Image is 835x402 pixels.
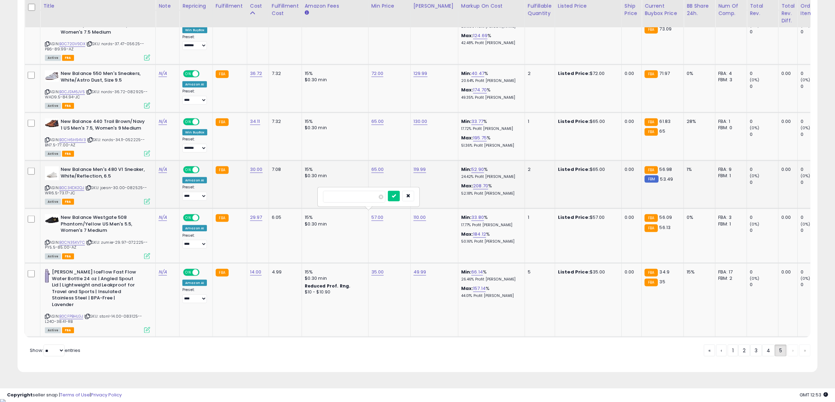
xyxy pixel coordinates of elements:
span: FBA [62,55,74,61]
span: 56.09 [660,214,672,221]
div: 4.99 [272,269,296,275]
a: 184.12 [473,231,486,238]
span: ON [184,167,193,173]
a: B0CFPBHLGJ [59,313,83,319]
small: FBA [645,214,658,222]
span: « [708,347,711,354]
span: | SKU: zumie-29.97-072225--PY5.5-85.00-AZ [45,240,148,250]
div: ASIN: [45,70,150,108]
img: 317s6lNU3DL._SL40_.jpg [45,269,50,283]
div: 0 [750,29,778,35]
a: B0CH6H94V3 [59,137,86,143]
a: 34.11 [250,118,260,125]
b: Min: [461,166,472,173]
div: % [461,135,519,148]
a: 129.99 [413,70,427,77]
p: 42.48% Profit [PERSON_NAME] [461,41,519,46]
a: 124.69 [473,32,487,39]
strong: Copyright [7,391,33,398]
small: FBM [645,175,658,183]
div: 0 [801,166,829,173]
div: FBM: 1 [718,221,741,227]
a: 36.72 [250,70,262,77]
div: % [461,269,519,282]
div: 0 [801,179,829,186]
div: 0% [687,214,710,221]
span: All listings currently available for purchase on Amazon [45,151,61,157]
a: B0CN35KV7C [59,240,85,245]
span: FBA [62,327,74,333]
small: (0%) [801,221,810,227]
div: 1 [528,214,550,221]
span: All listings currently available for purchase on Amazon [45,199,61,205]
p: 20.64% Profit [PERSON_NAME] [461,78,519,83]
div: ASIN: [45,166,150,204]
small: (0%) [801,276,810,281]
a: Terms of Use [60,391,90,398]
small: FBA [216,269,229,277]
div: 0 [801,282,829,288]
a: B0CJSM6JV5 [59,89,85,95]
div: ASIN: [45,269,150,332]
small: FBA [645,279,658,286]
div: FBA: 3 [718,214,741,221]
div: 0 [801,227,829,234]
a: 52.90 [471,166,484,173]
small: FBA [645,70,658,78]
span: ON [184,71,193,77]
span: FBA [62,151,74,157]
p: 17.72% Profit [PERSON_NAME] [461,126,519,131]
div: 0 [750,118,778,125]
img: 41gHFePj8-L._SL40_.jpg [45,70,59,82]
div: % [461,183,519,196]
div: Current Buybox Price [645,2,681,17]
div: Num of Comp. [718,2,744,17]
div: Total Rev. [750,2,775,17]
img: 41NNTsjAvmL._SL40_.jpg [45,118,59,129]
span: 73.09 [660,26,672,32]
span: 61.83 [660,118,671,125]
a: Privacy Policy [91,391,122,398]
div: Fulfillment Cost [272,2,299,17]
span: | SKU: joesn-30.00-082525--WR6.5-73.17-JC [45,185,147,195]
div: 7.32 [272,70,296,77]
a: 30.00 [250,166,263,173]
div: 0 [750,269,778,275]
b: Listed Price: [558,214,590,221]
div: 0.00 [781,166,792,173]
div: Title [43,2,153,10]
b: Min: [461,214,472,221]
small: (0%) [750,23,760,28]
small: (0%) [801,23,810,28]
div: 7.08 [272,166,296,173]
span: 35 [660,278,665,285]
p: 52.18% Profit [PERSON_NAME] [461,191,519,196]
small: (0%) [801,77,810,83]
a: 157.14 [473,285,486,292]
div: 0.00 [625,269,636,275]
p: 44.01% Profit [PERSON_NAME] [461,293,519,298]
img: 31bBm-fiuEL._SL40_.jpg [45,214,59,225]
div: 2 [528,70,550,77]
b: Min: [461,269,472,275]
small: (0%) [801,173,810,179]
div: 15% [305,166,363,173]
small: (0%) [801,125,810,131]
div: $0.30 min [305,77,363,83]
span: OFF [198,215,210,221]
div: % [461,118,519,131]
span: ON [184,215,193,221]
div: $65.00 [558,166,616,173]
a: 35.00 [371,269,384,276]
small: FBA [216,214,229,222]
div: 0 [801,269,829,275]
small: Amazon Fees. [305,10,309,16]
a: 3 [750,345,762,356]
div: Win BuyBox [182,27,207,33]
div: Preset: [182,137,207,153]
div: 0 [750,70,778,77]
div: 0.00 [625,166,636,173]
span: All listings currently available for purchase on Amazon [45,103,61,109]
span: 65 [660,128,665,134]
div: 5 [528,269,550,275]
